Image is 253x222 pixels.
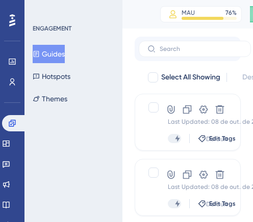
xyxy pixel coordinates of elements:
[161,71,220,84] span: Select All Showing
[182,9,195,17] div: MAU
[33,45,65,63] button: Guides
[198,200,236,208] button: Edit Tags
[198,134,236,143] button: Edit Tags
[209,134,236,143] span: Edit Tags
[33,67,70,86] button: Hotspots
[33,24,71,33] div: ENGAGEMENT
[225,9,237,17] div: 76 %
[33,90,67,108] button: Themes
[209,200,236,208] span: Edit Tags
[160,45,242,52] input: Search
